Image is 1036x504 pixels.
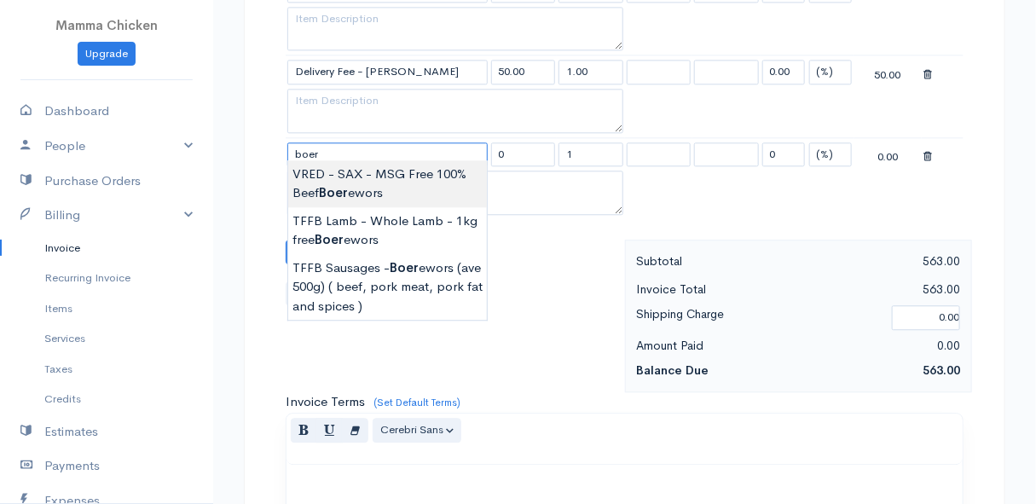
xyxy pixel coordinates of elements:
div: Shipping Charge [628,304,884,332]
input: Item Name [287,60,488,84]
div: Amount Paid [628,335,799,356]
button: Underline (CTRL+U) [316,418,343,443]
span: Mamma Chicken [55,17,158,33]
div: TFFB Lamb - Whole Lamb - 1kg free ewors [288,207,487,254]
a: Upgrade [78,42,136,67]
button: Remove Font Style (CTRL+\) [342,418,368,443]
div: VRED - SAX - MSG Free 100% Beef ewors [288,160,487,207]
strong: Boer [315,231,344,247]
button: Bold (CTRL+B) [291,418,317,443]
span: Cerebri Sans [380,422,443,437]
div: 0.00 [856,144,921,165]
button: Font Family [373,418,461,443]
span: 563.00 [923,362,960,378]
label: Invoice Terms [286,392,365,412]
strong: Boer [319,184,348,200]
div: 50.00 [856,62,921,84]
input: Item Name [287,142,488,167]
strong: Balance Due [637,362,709,378]
div: 0.00 [798,335,969,356]
button: Add Row [286,240,358,264]
a: (Set Default Terms) [373,396,460,409]
div: Invoice Total [628,279,799,300]
strong: Boer [390,259,419,275]
div: 563.00 [798,279,969,300]
label: Attach PDf or Image [286,281,413,306]
div: 563.00 [798,251,969,272]
div: TFFB Sausages - ewors (ave 500g) ( beef, pork meat, pork fat and spices ) [288,254,487,321]
div: Subtotal [628,251,799,272]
